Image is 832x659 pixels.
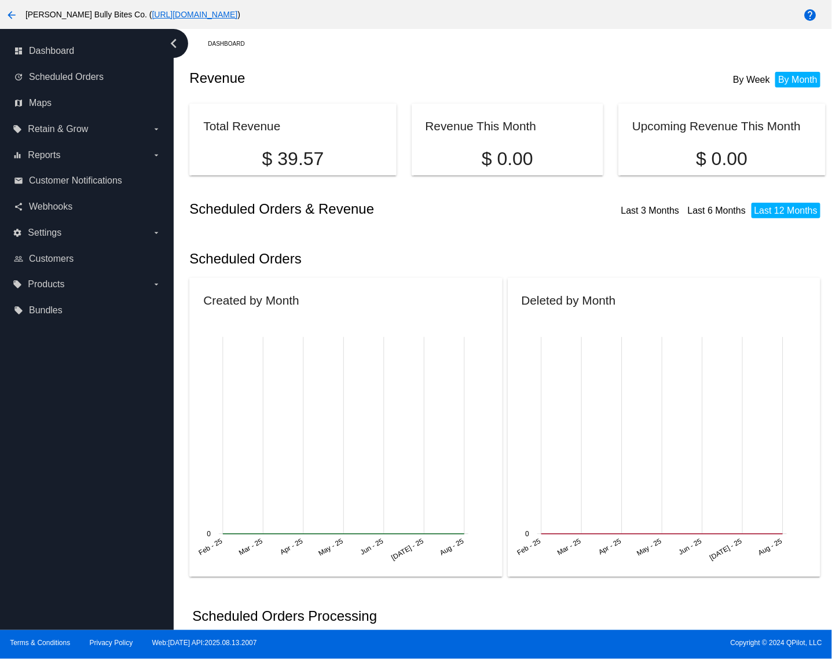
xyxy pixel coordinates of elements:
[14,254,23,263] i: people_outline
[152,280,161,289] i: arrow_drop_down
[635,537,663,558] text: May - 25
[14,197,161,216] a: share Webhooks
[10,639,70,647] a: Terms & Conditions
[13,125,22,134] i: local_offer
[203,294,299,307] h2: Created by Month
[152,125,161,134] i: arrow_drop_down
[28,228,61,238] span: Settings
[359,537,385,557] text: Jun - 25
[152,639,257,647] a: Web:[DATE] API:2025.08.13.2007
[14,176,23,185] i: email
[25,10,240,19] span: [PERSON_NAME] Bully Bites Co. ( )
[556,537,582,558] text: Mar - 25
[317,537,345,558] text: May - 25
[28,124,88,134] span: Retain & Grow
[14,94,161,112] a: map Maps
[152,10,238,19] a: [URL][DOMAIN_NAME]
[14,250,161,268] a: people_outline Customers
[13,280,22,289] i: local_offer
[14,301,161,320] a: local_offer Bundles
[14,306,23,315] i: local_offer
[14,98,23,108] i: map
[426,119,537,133] h2: Revenue This Month
[29,46,74,56] span: Dashboard
[238,537,265,558] text: Mar - 25
[14,68,161,86] a: update Scheduled Orders
[13,151,22,160] i: equalizer
[426,639,822,647] span: Copyright © 2024 QPilot, LLC
[14,72,23,82] i: update
[189,251,507,267] h2: Scheduled Orders
[597,537,622,557] text: Apr - 25
[29,175,122,186] span: Customer Notifications
[13,228,22,237] i: settings
[754,206,818,215] a: Last 12 Months
[152,151,161,160] i: arrow_drop_down
[189,201,507,217] h2: Scheduled Orders & Revenue
[203,119,280,133] h2: Total Revenue
[757,537,784,558] text: Aug - 25
[708,537,743,562] text: [DATE] - 25
[14,46,23,56] i: dashboard
[621,206,680,215] a: Last 3 Months
[208,35,255,53] a: Dashboard
[152,228,161,237] i: arrow_drop_down
[632,119,801,133] h2: Upcoming Revenue This Month
[804,8,818,22] mat-icon: help
[28,150,60,160] span: Reports
[14,171,161,190] a: email Customer Notifications
[14,42,161,60] a: dashboard Dashboard
[390,537,426,562] text: [DATE] - 25
[203,148,382,170] p: $ 39.57
[688,206,746,215] a: Last 6 Months
[522,294,616,307] h2: Deleted by Month
[439,537,466,558] text: Aug - 25
[90,639,133,647] a: Privacy Policy
[279,537,305,557] text: Apr - 25
[29,202,72,212] span: Webhooks
[730,72,773,87] li: By Week
[775,72,820,87] li: By Month
[632,148,811,170] p: $ 0.00
[192,608,377,624] h2: Scheduled Orders Processing
[5,8,19,22] mat-icon: arrow_back
[207,530,211,538] text: 0
[677,537,703,557] text: Jun - 25
[525,530,529,538] text: 0
[29,98,52,108] span: Maps
[189,70,507,86] h2: Revenue
[29,305,63,316] span: Bundles
[14,202,23,211] i: share
[426,148,590,170] p: $ 0.00
[197,537,224,558] text: Feb - 25
[515,537,542,558] text: Feb - 25
[164,34,183,53] i: chevron_left
[29,254,74,264] span: Customers
[29,72,104,82] span: Scheduled Orders
[28,279,64,290] span: Products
